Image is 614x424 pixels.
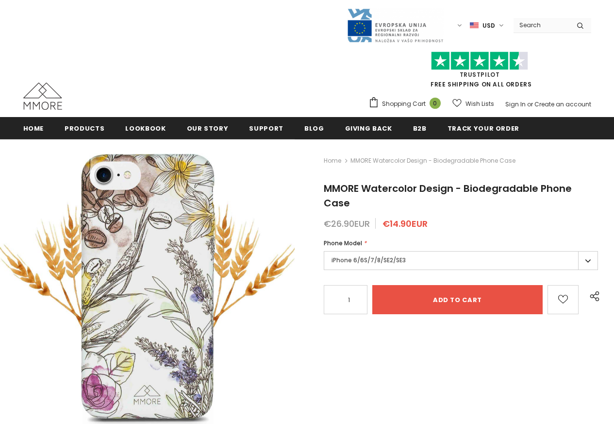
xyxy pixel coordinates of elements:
[413,117,427,139] a: B2B
[470,21,479,30] img: USD
[324,251,598,270] label: iPhone 6/6S/7/8/SE2/SE3
[23,124,44,133] span: Home
[304,124,324,133] span: Blog
[347,8,444,43] img: Javni Razpis
[304,117,324,139] a: Blog
[368,97,446,111] a: Shopping Cart 0
[413,124,427,133] span: B2B
[125,117,166,139] a: Lookbook
[452,95,494,112] a: Wish Lists
[534,100,591,108] a: Create an account
[465,99,494,109] span: Wish Lists
[350,155,515,167] span: MMORE Watercolor Design - Biodegradable Phone Case
[382,218,428,230] span: €14.90EUR
[23,117,44,139] a: Home
[431,51,528,70] img: Trust Pilot Stars
[187,124,229,133] span: Our Story
[249,124,283,133] span: support
[460,70,500,79] a: Trustpilot
[448,117,519,139] a: Track your order
[345,124,392,133] span: Giving back
[345,117,392,139] a: Giving back
[527,100,533,108] span: or
[125,124,166,133] span: Lookbook
[372,285,543,314] input: Add to cart
[324,218,370,230] span: €26.90EUR
[368,56,591,88] span: FREE SHIPPING ON ALL ORDERS
[430,98,441,109] span: 0
[23,83,62,110] img: MMORE Cases
[65,117,104,139] a: Products
[65,124,104,133] span: Products
[324,155,341,167] a: Home
[249,117,283,139] a: support
[347,21,444,29] a: Javni Razpis
[187,117,229,139] a: Our Story
[382,99,426,109] span: Shopping Cart
[514,18,569,32] input: Search Site
[324,239,362,247] span: Phone Model
[448,124,519,133] span: Track your order
[324,182,572,210] span: MMORE Watercolor Design - Biodegradable Phone Case
[505,100,526,108] a: Sign In
[482,21,495,31] span: USD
